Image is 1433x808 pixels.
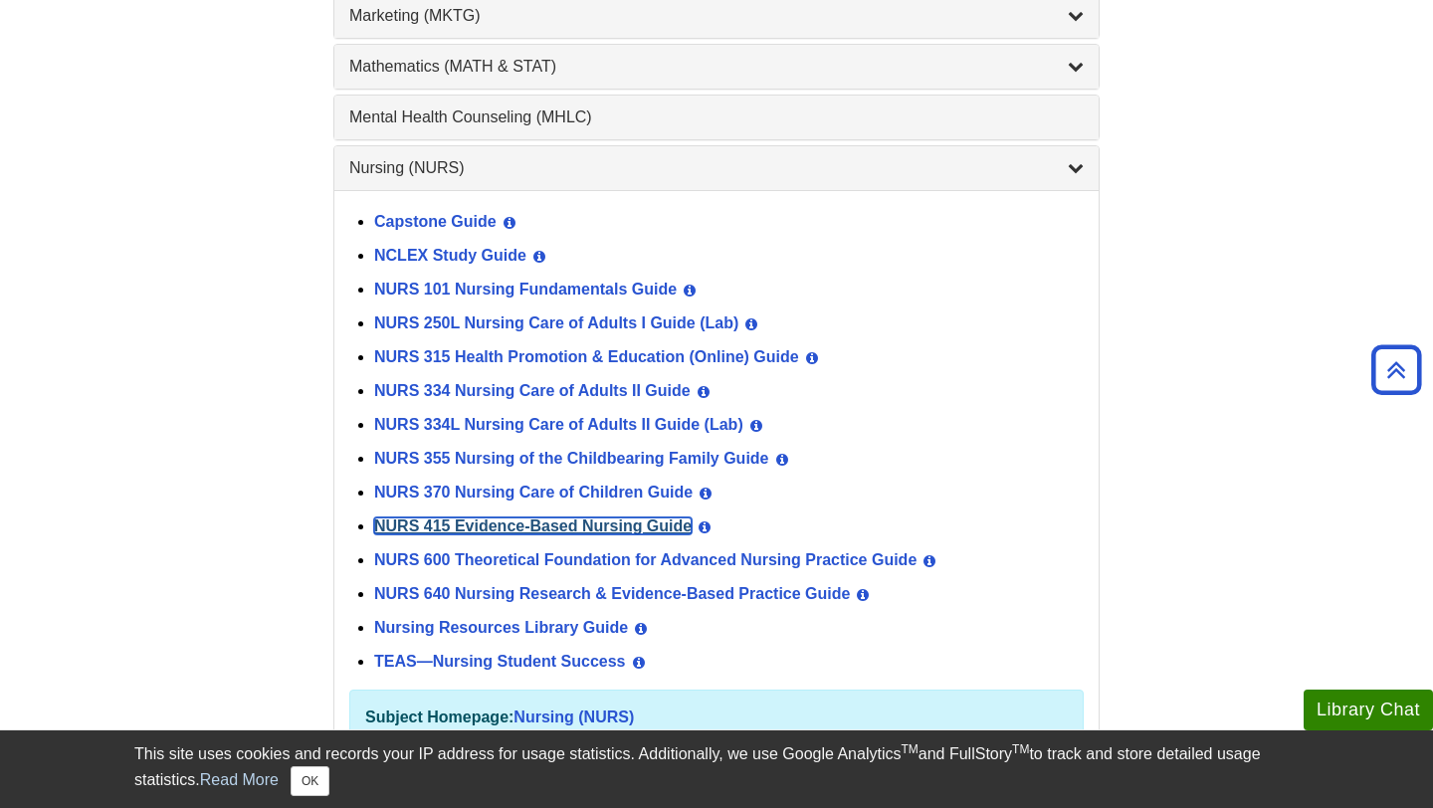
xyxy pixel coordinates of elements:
div: Nursing (NURS) [334,190,1099,789]
a: NURS 600 Theoretical Foundation for Advanced Nursing Practice Guide [374,551,917,568]
a: Read More [200,771,279,788]
sup: TM [901,742,918,756]
a: Back to Top [1364,356,1428,383]
a: Mental Health Counseling (MHLC) [349,105,1084,129]
a: NURS 315 Health Promotion & Education (Online) Guide [374,348,799,365]
a: NURS 370 Nursing Care of Children Guide [374,484,693,501]
div: This site uses cookies and records your IP address for usage statistics. Additionally, we use Goo... [134,742,1299,796]
a: NURS 415 Evidence-Based Nursing Guide [374,517,692,534]
strong: Subject Homepage: [365,708,513,725]
a: Capstone Guide [374,213,497,230]
button: Library Chat [1304,690,1433,730]
a: NURS 250L Nursing Care of Adults I Guide (Lab) [374,314,738,331]
a: NURS 334 Nursing Care of Adults II Guide [374,382,691,399]
a: Nursing (NURS) [349,156,1084,180]
a: NURS 334L Nursing Care of Adults II Guide (Lab) [374,416,743,433]
a: NURS 101 Nursing Fundamentals Guide [374,281,677,298]
button: Close [291,766,329,796]
a: NURS 640 Nursing Research & Evidence-Based Practice Guide [374,585,850,602]
a: NURS 355 Nursing of the Childbearing Family Guide [374,450,769,467]
a: Mathematics (MATH & STAT) [349,55,1084,79]
a: Nursing (NURS) [513,708,634,725]
a: NCLEX Study Guide [374,247,526,264]
a: Marketing (MKTG) [349,4,1084,28]
sup: TM [1012,742,1029,756]
a: Nursing Resources Library Guide [374,619,628,636]
a: TEAS—Nursing Student Success [374,653,626,670]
